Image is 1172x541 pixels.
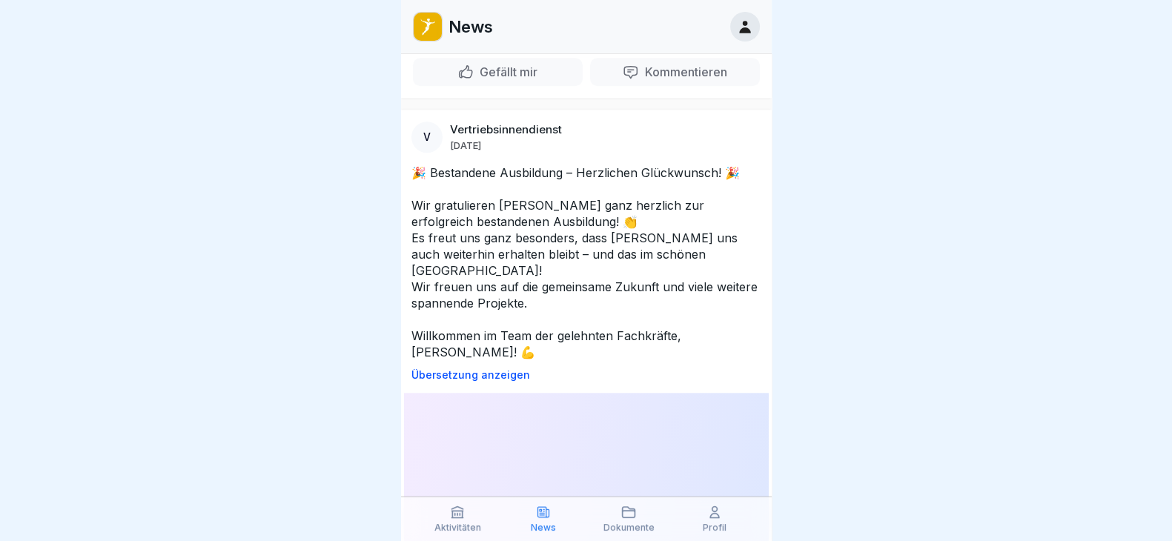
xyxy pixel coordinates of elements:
[411,122,443,153] div: V
[448,17,493,36] p: News
[411,165,761,360] p: 🎉 Bestandene Ausbildung – Herzlichen Glückwunsch! 🎉 Wir gratulieren [PERSON_NAME] ganz herzlich z...
[450,123,562,136] p: Vertriebsinnendienst
[703,522,726,533] p: Profil
[639,64,727,79] p: Kommentieren
[414,13,442,41] img: oo2rwhh5g6mqyfqxhtbddxvd.png
[603,522,655,533] p: Dokumente
[450,139,481,151] p: [DATE]
[474,64,537,79] p: Gefällt mir
[531,522,556,533] p: News
[434,522,481,533] p: Aktivitäten
[411,369,761,381] p: Übersetzung anzeigen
